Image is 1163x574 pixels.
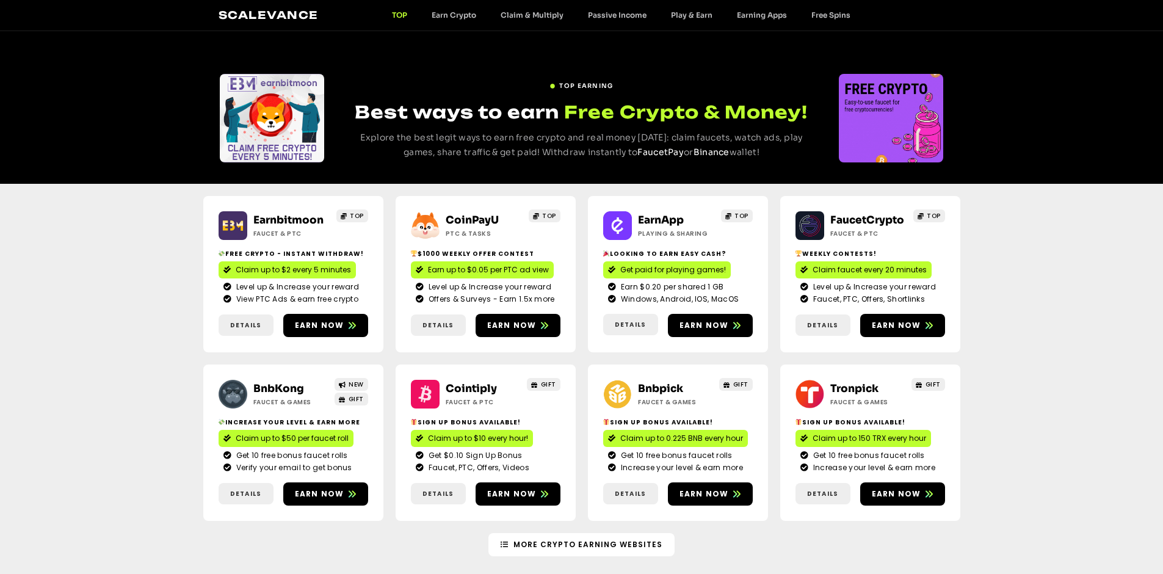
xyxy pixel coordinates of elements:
[927,211,941,220] span: TOP
[549,76,613,90] a: TOP EARNING
[603,249,753,258] h2: Looking to Earn Easy Cash?
[488,10,576,20] a: Claim & Multiply
[446,229,522,238] h2: ptc & Tasks
[419,10,488,20] a: Earn Crypto
[603,419,609,425] img: 🎁
[230,489,261,498] span: Details
[638,398,714,407] h2: Faucet & Games
[807,489,838,498] span: Details
[487,489,537,500] span: Earn now
[422,321,454,330] span: Details
[219,314,274,336] a: Details
[603,483,658,504] a: Details
[615,320,646,329] span: Details
[807,321,838,330] span: Details
[349,394,364,404] span: GIFT
[487,320,537,331] span: Earn now
[422,489,454,498] span: Details
[618,462,743,473] span: Increase your level & earn more
[335,393,368,405] a: GIFT
[795,430,931,447] a: Claim up to 150 TRX every hour
[638,214,684,227] a: EarnApp
[411,430,533,447] a: Claim up to $10 every hour!
[253,214,324,227] a: Earnbitmoon
[219,483,274,504] a: Details
[411,419,417,425] img: 🎁
[219,249,368,258] h2: Free crypto - Instant withdraw!
[668,314,753,337] a: Earn now
[355,101,559,123] span: Best ways to earn
[236,433,349,444] span: Claim up to $50 per faucet roll
[734,211,748,220] span: TOP
[349,380,364,389] span: NEW
[618,450,733,461] span: Get 10 free bonus faucet rolls
[813,433,926,444] span: Claim up to 150 TRX every hour
[721,209,753,222] a: TOP
[428,433,528,444] span: Claim up to $10 every hour!
[679,320,729,331] span: Earn now
[603,261,731,278] a: Get paid for playing games!
[426,282,551,292] span: Level up & Increase your reward
[542,211,556,220] span: TOP
[253,382,304,395] a: BnbKong
[426,450,523,461] span: Get $0.10 Sign Up Bonus
[638,229,714,238] h2: Playing & Sharing
[620,433,743,444] span: Claim up to 0.225 BNB every hour
[411,418,560,427] h2: Sign up bonus available!
[411,261,554,278] a: Earn up to $0.05 per PTC ad view
[830,214,904,227] a: FaucetCrypto
[476,482,560,506] a: Earn now
[830,398,907,407] h2: Faucet & Games
[795,418,945,427] h2: Sign Up Bonus Available!
[810,462,935,473] span: Increase your level & earn more
[725,10,799,20] a: Earning Apps
[219,430,353,447] a: Claim up to $50 per faucet roll
[679,489,729,500] span: Earn now
[872,320,921,331] span: Earn now
[795,250,802,256] img: 🏆
[219,9,319,21] a: Scalevance
[795,483,850,504] a: Details
[253,398,330,407] h2: Faucet & Games
[336,209,368,222] a: TOP
[219,261,356,278] a: Claim up to $2 every 5 minutes
[219,250,225,256] img: 💸
[830,229,907,238] h2: Faucet & PTC
[411,250,417,256] img: 🏆
[694,147,730,158] a: Binance
[253,229,330,238] h2: Faucet & PTC
[911,378,945,391] a: GIFT
[233,462,352,473] span: Verify your email to get bonus
[233,294,358,305] span: View PTC Ads & earn free crypto
[872,489,921,500] span: Earn now
[428,264,549,275] span: Earn up to $0.05 per PTC ad view
[446,398,522,407] h2: Faucet & PTC
[476,314,560,337] a: Earn now
[295,489,344,500] span: Earn now
[795,419,802,425] img: 🎁
[283,314,368,337] a: Earn now
[603,418,753,427] h2: Sign Up Bonus Available!
[380,10,419,20] a: TOP
[559,81,613,90] span: TOP EARNING
[719,378,753,391] a: GIFT
[603,314,658,335] a: Details
[411,483,466,504] a: Details
[810,294,925,305] span: Faucet, PTC, Offers, Shortlinks
[446,214,499,227] a: CoinPayU
[810,282,936,292] span: Level up & Increase your reward
[335,378,368,391] a: NEW
[283,482,368,506] a: Earn now
[488,533,675,556] a: More Crypto Earning Websites
[615,489,646,498] span: Details
[426,462,529,473] span: Faucet, PTC, Offers, Videos
[620,264,726,275] span: Get paid for playing games!
[529,209,560,222] a: TOP
[860,314,945,337] a: Earn now
[219,418,368,427] h2: Increase your level & earn more
[659,10,725,20] a: Play & Earn
[426,294,555,305] span: Offers & Surveys - Earn 1.5x more
[236,264,351,275] span: Claim up to $2 every 5 minutes
[795,249,945,258] h2: Weekly contests!
[350,211,364,220] span: TOP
